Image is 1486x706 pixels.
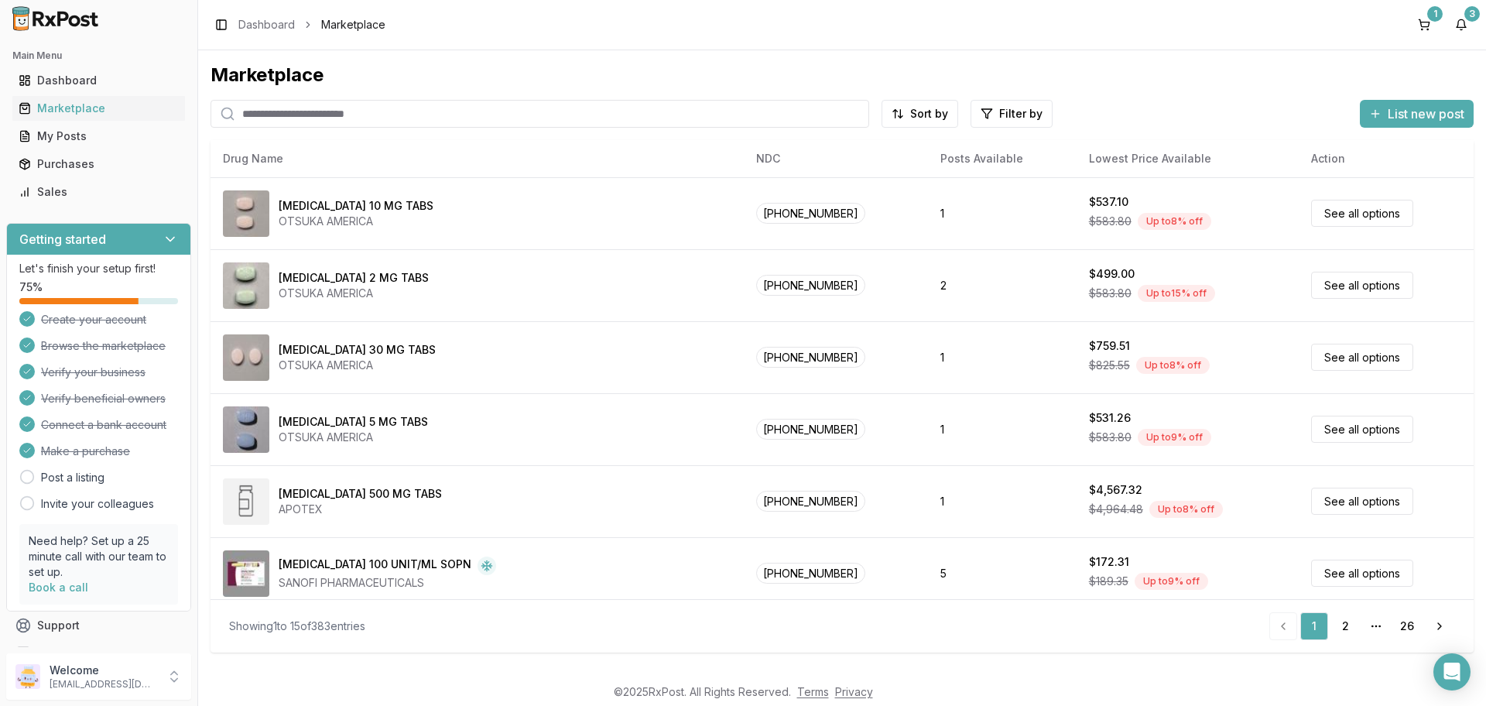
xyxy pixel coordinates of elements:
p: Need help? Set up a 25 minute call with our team to set up. [29,533,169,580]
td: 1 [928,393,1076,465]
a: Sales [12,178,185,206]
a: See all options [1311,560,1413,587]
div: SANOFI PHARMACEUTICALS [279,575,496,591]
span: Verify your business [41,365,146,380]
a: Dashboard [12,67,185,94]
a: Book a call [29,581,88,594]
th: NDC [744,140,928,177]
button: Dashboard [6,68,191,93]
div: Up to 9 % off [1138,429,1211,446]
button: Marketplace [6,96,191,121]
div: OTSUKA AMERICA [279,358,436,373]
span: [PHONE_NUMBER] [756,419,865,440]
td: 1 [928,321,1076,393]
div: Up to 8 % off [1149,501,1223,518]
a: See all options [1311,488,1413,515]
div: OTSUKA AMERICA [279,286,429,301]
div: Dashboard [19,73,179,88]
a: Purchases [12,150,185,178]
img: Admelog SoloStar 100 UNIT/ML SOPN [223,550,269,597]
img: Abiraterone Acetate 500 MG TABS [223,478,269,525]
div: Purchases [19,156,179,172]
img: Abilify 30 MG TABS [223,334,269,381]
th: Action [1299,140,1474,177]
span: Verify beneficial owners [41,391,166,406]
button: My Posts [6,124,191,149]
span: [PHONE_NUMBER] [756,563,865,584]
a: Privacy [835,685,873,698]
h3: Getting started [19,230,106,248]
span: $4,964.48 [1089,502,1143,517]
div: $499.00 [1089,266,1135,282]
a: 1 [1300,612,1328,640]
button: 1 [1412,12,1436,37]
nav: pagination [1269,612,1455,640]
div: Up to 9 % off [1135,573,1208,590]
span: Filter by [999,106,1043,122]
th: Drug Name [211,140,744,177]
div: Showing 1 to 15 of 383 entries [229,619,365,634]
p: [EMAIL_ADDRESS][DOMAIN_NAME] [50,678,157,691]
th: Lowest Price Available [1077,140,1299,177]
span: $583.80 [1089,214,1132,229]
a: 26 [1393,612,1421,640]
img: Abilify 2 MG TABS [223,262,269,309]
p: Welcome [50,663,157,678]
span: Browse the marketplace [41,338,166,354]
td: 1 [928,177,1076,249]
img: RxPost Logo [6,6,105,31]
div: Up to 8 % off [1138,213,1211,230]
img: Abilify 5 MG TABS [223,406,269,453]
th: Posts Available [928,140,1076,177]
button: List new post [1360,100,1474,128]
div: [MEDICAL_DATA] 5 MG TABS [279,414,428,430]
div: 3 [1464,6,1480,22]
div: Marketplace [19,101,179,116]
div: [MEDICAL_DATA] 2 MG TABS [279,270,429,286]
a: Invite your colleagues [41,496,154,512]
span: [PHONE_NUMBER] [756,275,865,296]
div: Up to 8 % off [1136,357,1210,374]
h2: Main Menu [12,50,185,62]
span: $583.80 [1089,286,1132,301]
button: Sort by [882,100,958,128]
span: Marketplace [321,17,385,33]
span: Feedback [37,646,90,661]
span: $189.35 [1089,574,1128,589]
div: $537.10 [1089,194,1128,210]
span: $583.80 [1089,430,1132,445]
div: APOTEX [279,502,442,517]
div: 1 [1427,6,1443,22]
button: Sales [6,180,191,204]
div: $531.26 [1089,410,1131,426]
div: Open Intercom Messenger [1433,653,1471,691]
a: List new post [1360,108,1474,123]
a: See all options [1311,272,1413,299]
p: Let's finish your setup first! [19,261,178,276]
div: OTSUKA AMERICA [279,430,428,445]
button: Filter by [971,100,1053,128]
td: 2 [928,249,1076,321]
div: $759.51 [1089,338,1130,354]
a: My Posts [12,122,185,150]
span: Make a purchase [41,444,130,459]
td: 5 [928,537,1076,609]
div: [MEDICAL_DATA] 30 MG TABS [279,342,436,358]
div: Up to 15 % off [1138,285,1215,302]
img: Abilify 10 MG TABS [223,190,269,237]
a: Marketplace [12,94,185,122]
span: $825.55 [1089,358,1130,373]
a: See all options [1311,416,1413,443]
span: 75 % [19,279,43,295]
img: User avatar [15,664,40,689]
a: Terms [797,685,829,698]
span: List new post [1388,105,1464,123]
div: Marketplace [211,63,1474,87]
span: [PHONE_NUMBER] [756,347,865,368]
span: Connect a bank account [41,417,166,433]
a: Dashboard [238,17,295,33]
div: $4,567.32 [1089,482,1142,498]
div: My Posts [19,129,179,144]
nav: breadcrumb [238,17,385,33]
